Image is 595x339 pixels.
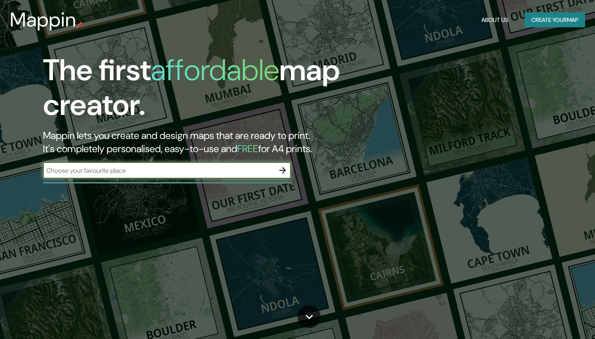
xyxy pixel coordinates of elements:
h2: Mappin lets you create and design maps that are ready to print. It's completely personalised, eas... [43,129,340,155]
h3: Mappin [10,8,76,31]
h5: FREE [237,142,258,155]
button: About Us [478,12,512,28]
h1: The first map creator. [43,53,340,129]
img: mappin-pin [76,21,83,28]
button: Create yourmap [525,12,585,28]
h1: affordable [151,51,279,89]
input: Choose your favourite place [43,166,274,175]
